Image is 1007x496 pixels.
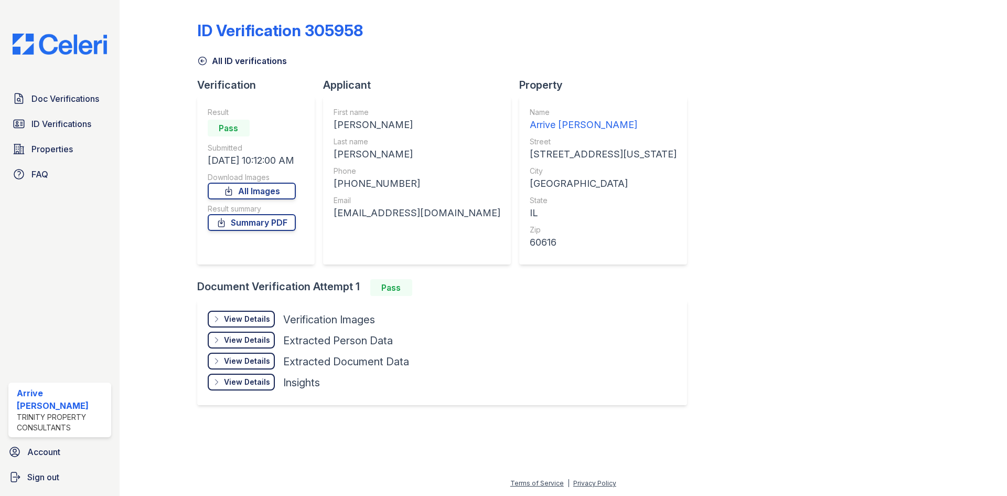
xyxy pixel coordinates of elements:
div: Document Verification Attempt 1 [197,279,695,296]
div: Pass [208,120,250,136]
img: CE_Logo_Blue-a8612792a0a2168367f1c8372b55b34899dd931a85d93a1a3d3e32e68fde9ad4.png [4,34,115,55]
div: [PHONE_NUMBER] [334,176,500,191]
a: Privacy Policy [573,479,616,487]
div: Trinity Property Consultants [17,412,107,433]
a: Summary PDF [208,214,296,231]
div: Name [530,107,677,118]
div: Arrive [PERSON_NAME] [17,387,107,412]
div: First name [334,107,500,118]
div: [EMAIL_ADDRESS][DOMAIN_NAME] [334,206,500,220]
div: [PERSON_NAME] [334,118,500,132]
div: Property [519,78,695,92]
div: Street [530,136,677,147]
div: Result summary [208,204,296,214]
div: | [567,479,570,487]
div: Verification Images [283,312,375,327]
div: Download Images [208,172,296,183]
a: Properties [8,139,111,160]
div: Applicant [323,78,519,92]
div: [STREET_ADDRESS][US_STATE] [530,147,677,162]
div: View Details [224,314,270,324]
span: FAQ [31,168,48,181]
div: Extracted Document Data [283,354,409,369]
a: ID Verifications [8,113,111,134]
div: View Details [224,377,270,387]
div: Email [334,195,500,206]
span: ID Verifications [31,118,91,130]
a: All ID verifications [197,55,287,67]
div: Result [208,107,296,118]
div: Extracted Person Data [283,333,393,348]
a: Account [4,441,115,462]
div: Phone [334,166,500,176]
div: View Details [224,356,270,366]
a: Terms of Service [510,479,564,487]
div: Pass [370,279,412,296]
a: FAQ [8,164,111,185]
div: Verification [197,78,323,92]
span: Doc Verifications [31,92,99,105]
div: Zip [530,225,677,235]
div: 60616 [530,235,677,250]
div: Submitted [208,143,296,153]
span: Account [27,446,60,458]
a: Sign out [4,467,115,488]
div: [GEOGRAPHIC_DATA] [530,176,677,191]
span: Sign out [27,471,59,483]
div: [DATE] 10:12:00 AM [208,153,296,168]
div: View Details [224,335,270,345]
iframe: chat widget [963,454,997,486]
a: Doc Verifications [8,88,111,109]
div: IL [530,206,677,220]
div: [PERSON_NAME] [334,147,500,162]
div: Arrive [PERSON_NAME] [530,118,677,132]
div: Last name [334,136,500,147]
div: ID Verification 305958 [197,21,363,40]
div: Insights [283,375,320,390]
div: City [530,166,677,176]
a: All Images [208,183,296,199]
a: Name Arrive [PERSON_NAME] [530,107,677,132]
span: Properties [31,143,73,155]
div: State [530,195,677,206]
